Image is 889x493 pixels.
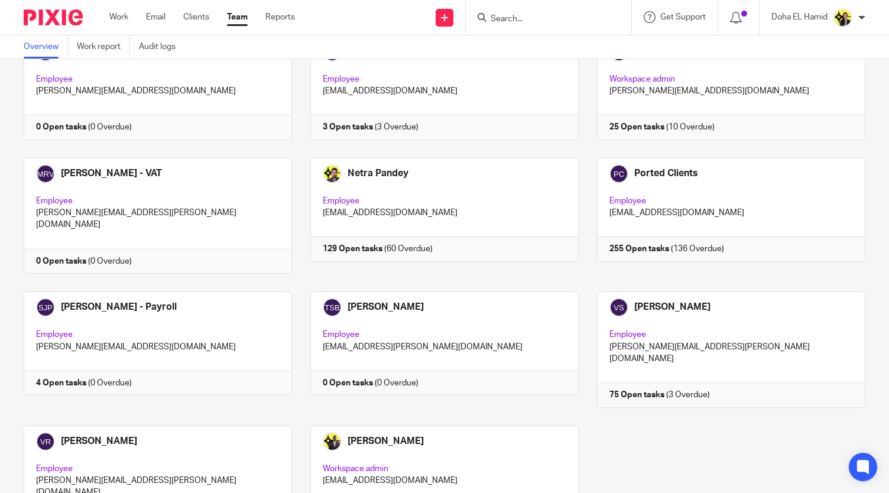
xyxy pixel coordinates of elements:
[183,11,209,23] a: Clients
[833,8,852,27] img: Doha-Starbridge.jpg
[771,11,828,23] p: Doha EL Hamid
[660,13,706,21] span: Get Support
[489,14,596,25] input: Search
[109,11,128,23] a: Work
[265,11,295,23] a: Reports
[139,35,184,59] a: Audit logs
[77,35,130,59] a: Work report
[24,9,83,25] img: Pixie
[146,11,166,23] a: Email
[227,11,248,23] a: Team
[24,35,68,59] a: Overview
